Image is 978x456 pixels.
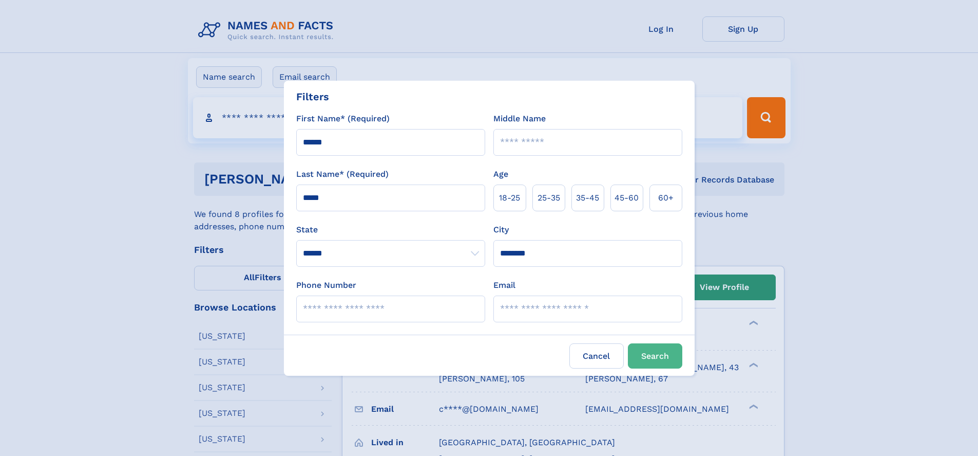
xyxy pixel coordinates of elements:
div: Filters [296,89,329,104]
span: 35‑45 [576,192,599,204]
label: Phone Number [296,279,356,291]
span: 18‑25 [499,192,520,204]
label: City [493,224,509,236]
label: Middle Name [493,113,546,125]
span: 60+ [658,192,674,204]
label: Cancel [569,343,624,369]
label: Age [493,168,508,180]
label: Email [493,279,515,291]
button: Search [628,343,682,369]
span: 45‑60 [615,192,639,204]
label: State [296,224,485,236]
label: Last Name* (Required) [296,168,389,180]
span: 25‑35 [538,192,560,204]
label: First Name* (Required) [296,113,390,125]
